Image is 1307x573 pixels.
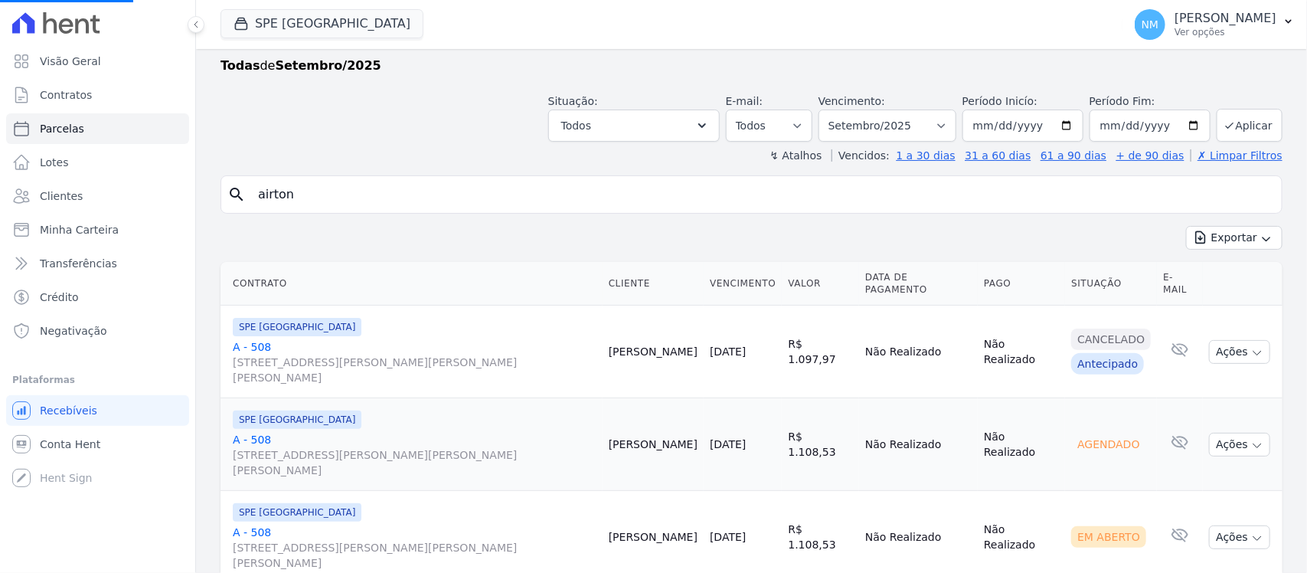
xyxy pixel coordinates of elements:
a: 61 a 90 dias [1041,149,1106,162]
a: Parcelas [6,113,189,144]
span: Crédito [40,290,79,305]
span: Minha Carteira [40,222,119,237]
td: Não Realizado [859,306,978,398]
a: [DATE] [710,438,746,450]
i: search [227,185,246,204]
a: Conta Hent [6,429,189,460]
a: Transferências [6,248,189,279]
label: Situação: [548,95,598,107]
div: Em Aberto [1071,526,1146,548]
label: E-mail: [726,95,763,107]
div: Cancelado [1071,329,1151,350]
span: [STREET_ADDRESS][PERSON_NAME][PERSON_NAME][PERSON_NAME] [233,355,596,385]
a: ✗ Limpar Filtros [1191,149,1282,162]
span: SPE [GEOGRAPHIC_DATA] [233,503,361,522]
input: Buscar por nome do lote ou do cliente [249,179,1276,210]
button: Ações [1209,340,1270,364]
span: Todos [561,116,591,135]
th: Vencimento [704,262,782,306]
th: Pago [978,262,1065,306]
span: SPE [GEOGRAPHIC_DATA] [233,411,361,429]
span: Lotes [40,155,69,170]
a: Contratos [6,80,189,110]
a: A - 508[STREET_ADDRESS][PERSON_NAME][PERSON_NAME][PERSON_NAME] [233,525,596,571]
button: Ações [1209,433,1270,457]
p: de [221,57,381,75]
a: A - 508[STREET_ADDRESS][PERSON_NAME][PERSON_NAME][PERSON_NAME] [233,339,596,385]
a: [DATE] [710,345,746,358]
a: 1 a 30 dias [897,149,956,162]
div: Plataformas [12,371,183,389]
span: Recebíveis [40,403,97,418]
div: Antecipado [1071,353,1144,375]
span: SPE [GEOGRAPHIC_DATA] [233,318,361,336]
span: [STREET_ADDRESS][PERSON_NAME][PERSON_NAME][PERSON_NAME] [233,540,596,571]
span: Negativação [40,323,107,339]
a: Lotes [6,147,189,178]
div: Agendado [1071,434,1145,455]
th: Situação [1065,262,1157,306]
button: Exportar [1186,226,1282,250]
a: Clientes [6,181,189,211]
span: Parcelas [40,121,84,136]
p: Ver opções [1175,26,1276,38]
a: A - 508[STREET_ADDRESS][PERSON_NAME][PERSON_NAME][PERSON_NAME] [233,432,596,478]
button: SPE [GEOGRAPHIC_DATA] [221,9,423,38]
td: Não Realizado [859,398,978,491]
strong: Setembro/2025 [276,58,381,73]
a: Crédito [6,282,189,313]
button: Todos [548,110,720,142]
button: Aplicar [1217,109,1282,142]
button: Ações [1209,526,1270,549]
td: [PERSON_NAME] [603,306,704,398]
a: Negativação [6,316,189,346]
label: Período Inicío: [962,95,1037,107]
td: Não Realizado [978,398,1065,491]
button: NM [PERSON_NAME] Ver opções [1122,3,1307,46]
p: [PERSON_NAME] [1175,11,1276,26]
span: NM [1142,19,1159,30]
td: [PERSON_NAME] [603,398,704,491]
span: Contratos [40,87,92,103]
td: R$ 1.108,53 [782,398,859,491]
label: Vencimento: [819,95,885,107]
span: Conta Hent [40,437,100,452]
a: Minha Carteira [6,214,189,245]
label: Período Fim: [1090,93,1211,110]
a: [DATE] [710,531,746,543]
td: R$ 1.097,97 [782,306,859,398]
th: Contrato [221,262,603,306]
th: Valor [782,262,859,306]
th: Cliente [603,262,704,306]
strong: Todas [221,58,260,73]
a: 31 a 60 dias [965,149,1031,162]
th: E-mail [1157,262,1203,306]
span: Clientes [40,188,83,204]
a: Visão Geral [6,46,189,77]
a: Recebíveis [6,395,189,426]
td: Não Realizado [978,306,1065,398]
label: Vencidos: [832,149,890,162]
th: Data de Pagamento [859,262,978,306]
span: Visão Geral [40,54,101,69]
label: ↯ Atalhos [769,149,822,162]
span: Transferências [40,256,117,271]
span: [STREET_ADDRESS][PERSON_NAME][PERSON_NAME][PERSON_NAME] [233,447,596,478]
a: + de 90 dias [1116,149,1184,162]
